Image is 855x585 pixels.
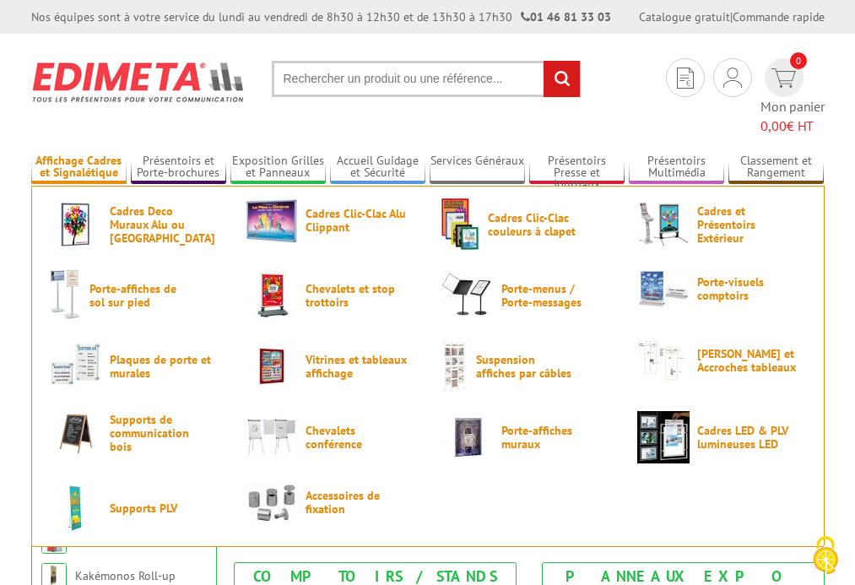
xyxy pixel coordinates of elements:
[760,116,825,136] span: € HT
[246,411,298,463] img: Chevalets conférence
[306,282,407,309] span: Chevalets et stop trottoirs
[246,269,414,322] a: Chevalets et stop trottoirs
[796,528,855,585] button: Cookies (fenêtre modale)
[723,68,742,88] img: devis rapide
[246,340,298,393] img: Vitrines et tableaux affichage
[89,282,191,309] span: Porte-affiches de sol sur pied
[306,353,407,380] span: Vitrines et tableaux affichage
[441,198,610,251] a: Cadres Clic-Clac couleurs à clapet
[441,340,468,393] img: Suspension affiches par câbles
[110,413,211,453] span: Supports de communication bois
[50,411,219,456] a: Supports de communication bois
[771,68,796,88] img: devis rapide
[50,482,219,534] a: Supports PLV
[501,282,603,309] span: Porte-menus / Porte-messages
[50,198,219,251] a: Cadres Deco Muraux Alu ou [GEOGRAPHIC_DATA]
[50,269,82,322] img: Porte-affiches de sol sur pied
[697,347,798,374] span: [PERSON_NAME] et Accroches tableaux
[521,9,611,24] strong: 01 46 81 33 03
[637,269,690,308] img: Porte-visuels comptoirs
[760,58,825,136] a: devis rapide 0 Mon panier 0,00€ HT
[131,154,226,181] a: Présentoirs et Porte-brochures
[306,207,407,234] span: Cadres Clic-Clac Alu Clippant
[804,534,847,577] img: Cookies (fenêtre modale)
[50,269,219,322] a: Porte-affiches de sol sur pied
[544,61,580,97] input: rechercher
[637,340,806,381] a: [PERSON_NAME] et Accroches tableaux
[330,154,425,181] a: Accueil Guidage et Sécurité
[697,204,798,245] span: Cadres et Présentoirs Extérieur
[31,8,611,25] div: Nos équipes sont à votre service du lundi au vendredi de 8h30 à 12h30 et de 13h30 à 17h30
[246,340,414,393] a: Vitrines et tableaux affichage
[441,411,610,463] a: Porte-affiches muraux
[31,51,246,113] img: Edimeta
[637,411,690,463] img: Cadres LED & PLV lumineuses LED
[50,340,219,393] a: Plaques de porte et murales
[246,198,414,243] a: Cadres Clic-Clac Alu Clippant
[50,482,102,534] img: Supports PLV
[637,411,806,463] a: Cadres LED & PLV lumineuses LED
[75,534,207,549] a: Constructions modulaires
[50,198,102,251] img: Cadres Deco Muraux Alu ou Bois
[272,61,581,97] input: Rechercher un produit ou une référence...
[441,269,494,322] img: Porte-menus / Porte-messages
[441,411,494,463] img: Porte-affiches muraux
[501,424,603,451] span: Porte-affiches muraux
[246,411,414,463] a: Chevalets conférence
[637,198,690,251] img: Cadres et Présentoirs Extérieur
[246,269,298,322] img: Chevalets et stop trottoirs
[441,198,480,251] img: Cadres Clic-Clac couleurs à clapet
[529,154,625,181] a: Présentoirs Presse et Journaux
[790,52,807,69] span: 0
[110,501,211,515] span: Supports PLV
[31,154,127,181] a: Affichage Cadres et Signalétique
[733,9,825,24] a: Commande rapide
[488,211,589,238] span: Cadres Clic-Clac couleurs à clapet
[230,154,326,181] a: Exposition Grilles et Panneaux
[306,489,407,516] span: Accessoires de fixation
[697,275,798,302] span: Porte-visuels comptoirs
[476,353,577,380] span: Suspension affiches par câbles
[110,353,211,380] span: Plaques de porte et murales
[639,9,730,24] a: Catalogue gratuit
[637,340,690,381] img: Cimaises et Accroches tableaux
[246,482,414,523] a: Accessoires de fixation
[50,340,102,393] img: Plaques de porte et murales
[728,154,824,181] a: Classement et Rangement
[246,482,298,523] img: Accessoires de fixation
[306,424,407,451] span: Chevalets conférence
[50,411,102,456] img: Supports de communication bois
[246,198,298,243] img: Cadres Clic-Clac Alu Clippant
[637,198,806,251] a: Cadres et Présentoirs Extérieur
[760,117,787,134] span: 0,00
[430,154,525,181] a: Services Généraux
[110,204,211,245] span: Cadres Deco Muraux Alu ou [GEOGRAPHIC_DATA]
[639,8,825,25] div: |
[441,340,610,393] a: Suspension affiches par câbles
[760,97,825,136] span: Mon panier
[629,154,724,181] a: Présentoirs Multimédia
[441,269,610,322] a: Porte-menus / Porte-messages
[677,68,694,89] img: devis rapide
[637,269,806,308] a: Porte-visuels comptoirs
[697,424,798,451] span: Cadres LED & PLV lumineuses LED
